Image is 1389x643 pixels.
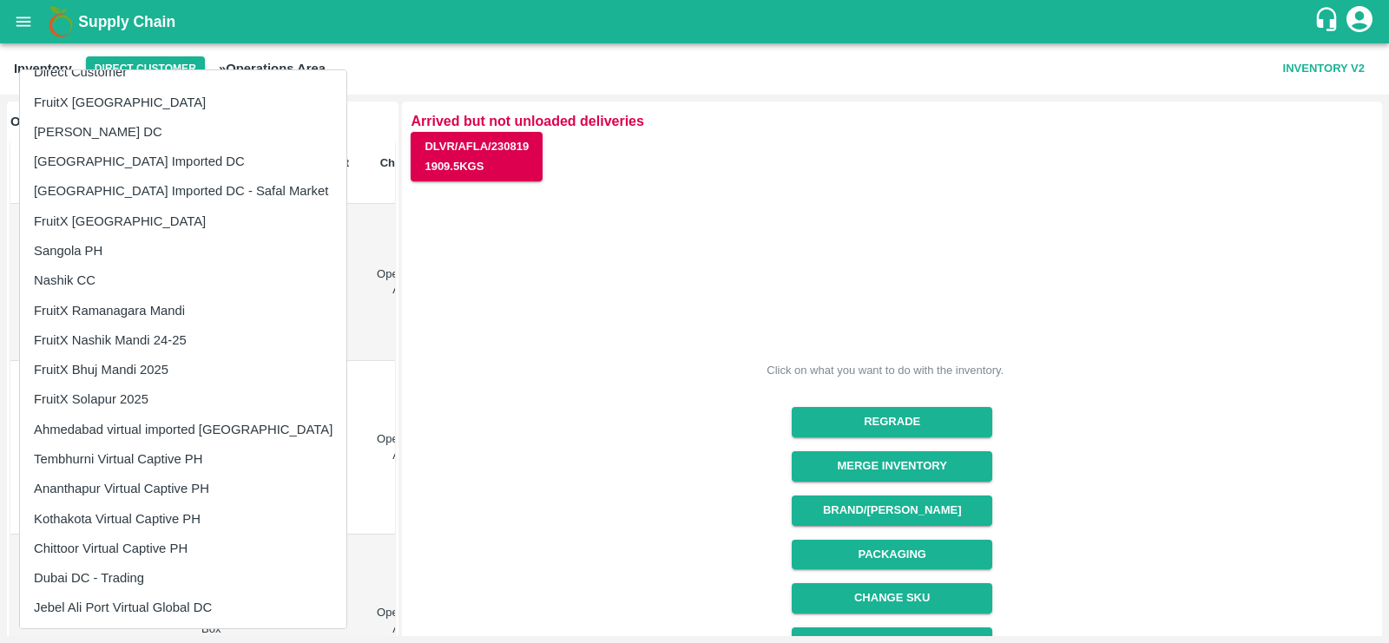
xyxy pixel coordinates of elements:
[20,88,346,117] li: FruitX [GEOGRAPHIC_DATA]
[20,593,346,622] li: Jebel Ali Port Virtual Global DC
[20,563,346,593] li: Dubai DC - Trading
[20,384,346,414] li: FruitX Solapur 2025
[20,474,346,503] li: Ananthapur Virtual Captive PH
[20,117,346,147] li: [PERSON_NAME] DC
[20,57,346,87] li: Direct Customer
[20,266,346,295] li: Nashik CC
[20,534,346,563] li: Chittoor Virtual Captive PH
[20,207,346,236] li: FruitX [GEOGRAPHIC_DATA]
[20,176,346,206] li: [GEOGRAPHIC_DATA] Imported DC - Safal Market
[20,147,346,176] li: [GEOGRAPHIC_DATA] Imported DC
[20,355,346,384] li: FruitX Bhuj Mandi 2025
[20,415,346,444] li: Ahmedabad virtual imported [GEOGRAPHIC_DATA]
[20,296,346,325] li: FruitX Ramanagara Mandi
[20,236,346,266] li: Sangola PH
[20,444,346,474] li: Tembhurni Virtual Captive PH
[20,325,346,355] li: FruitX Nashik Mandi 24-25
[20,504,346,534] li: Kothakota Virtual Captive PH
